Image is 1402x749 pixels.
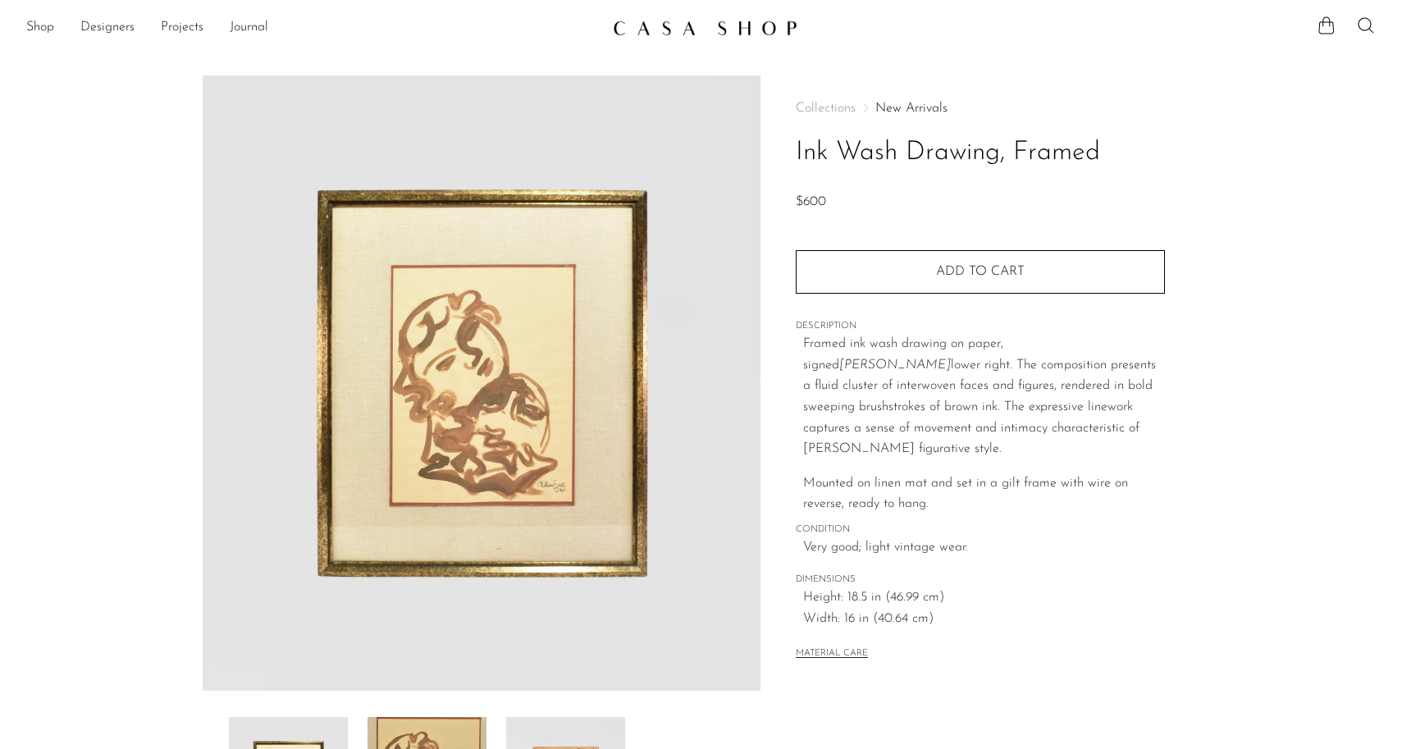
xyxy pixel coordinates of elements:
[796,523,1165,537] span: CONDITION
[796,319,1165,334] span: DESCRIPTION
[803,587,1165,609] span: Height: 18.5 in (46.99 cm)
[796,573,1165,587] span: DIMENSIONS
[875,102,948,115] a: New Arrivals
[796,648,868,660] button: MATERIAL CARE
[803,334,1165,460] p: Framed ink wash drawing on paper, signed lower right. The composition presents a fluid cluster of...
[839,359,951,372] em: [PERSON_NAME]
[26,14,600,42] nav: Desktop navigation
[803,473,1165,515] p: Mounted on linen mat and set in a gilt frame with wire on reverse, ready to hang.
[796,102,1165,115] nav: Breadcrumbs
[26,17,54,39] a: Shop
[796,195,826,208] span: $600
[796,250,1165,293] button: Add to cart
[80,17,135,39] a: Designers
[803,537,1165,559] span: Very good; light vintage wear.
[803,609,1165,630] span: Width: 16 in (40.64 cm)
[796,102,856,115] span: Collections
[161,17,203,39] a: Projects
[203,75,761,691] img: Ink Wash Drawing, Framed
[796,132,1165,174] h1: Ink Wash Drawing, Framed
[230,17,268,39] a: Journal
[936,265,1025,278] span: Add to cart
[26,14,600,42] ul: NEW HEADER MENU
